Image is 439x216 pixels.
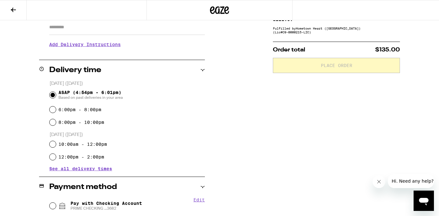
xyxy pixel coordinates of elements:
span: Place Order [321,63,352,68]
span: Pay with Checking Account [71,201,142,211]
h2: Delivery time [49,66,101,74]
span: Based on past deliveries in your area [58,95,123,100]
label: 12:00pm - 2:00pm [58,154,104,159]
div: Fulfilled by Hometown Heart ([GEOGRAPHIC_DATA]) (Lic# C9-0000215-LIC ) [273,26,400,34]
span: PRIME CHECKING ...3682 [71,206,142,211]
h2: Payment method [49,183,117,191]
span: Order total [273,47,305,53]
button: Edit [193,197,205,202]
span: $135.00 [375,47,400,53]
label: 10:00am - 12:00pm [58,142,107,147]
span: ASAP (4:54pm - 6:01pm) [58,90,123,100]
iframe: Close message [373,175,385,188]
h3: Add Delivery Instructions [49,37,205,52]
p: We'll contact you at [PHONE_NUMBER] when we arrive [49,52,205,57]
iframe: Button to launch messaging window [414,191,434,211]
label: 8:00pm - 10:00pm [58,120,104,125]
button: See all delivery times [49,166,112,171]
iframe: Message from company [388,174,434,188]
p: [DATE] ([DATE]) [50,132,205,138]
label: 6:00pm - 8:00pm [58,107,101,112]
p: [DATE] ([DATE]) [50,81,205,87]
button: Place Order [273,58,400,73]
